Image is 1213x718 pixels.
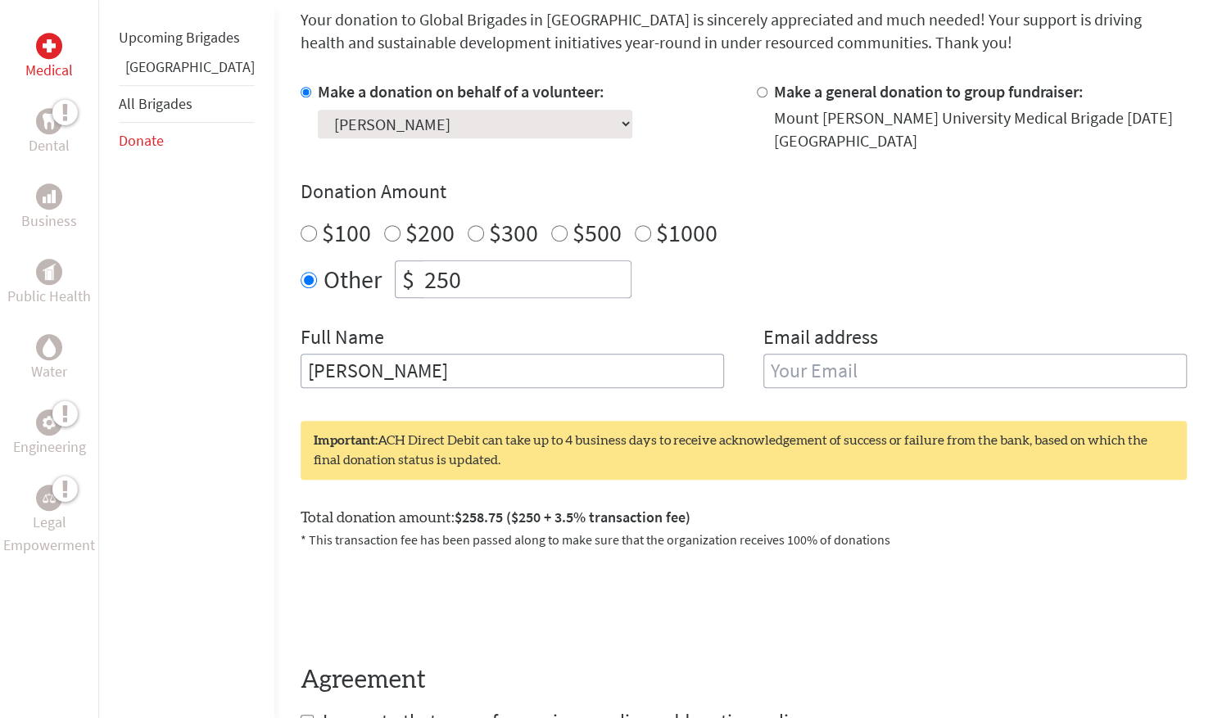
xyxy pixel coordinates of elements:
li: Guatemala [119,56,255,85]
p: Business [21,210,77,233]
img: Water [43,337,56,356]
a: WaterWater [31,334,67,383]
img: Medical [43,39,56,52]
li: Donate [119,123,255,159]
a: Donate [119,131,164,150]
a: All Brigades [119,94,192,113]
div: Public Health [36,259,62,285]
p: Your donation to Global Brigades in [GEOGRAPHIC_DATA] is sincerely appreciated and much needed! Y... [301,8,1187,54]
p: Engineering [13,436,86,458]
a: DentalDental [29,108,70,157]
label: Make a donation on behalf of a volunteer: [318,81,604,102]
label: $100 [322,217,371,248]
div: $ [396,261,421,297]
strong: Important: [314,434,378,447]
label: Total donation amount: [301,506,690,530]
a: [GEOGRAPHIC_DATA] [125,57,255,76]
div: Dental [36,108,62,134]
li: All Brigades [119,85,255,123]
div: Water [36,334,62,360]
div: Mount [PERSON_NAME] University Medical Brigade [DATE] [GEOGRAPHIC_DATA] [774,106,1187,152]
label: Other [324,260,382,298]
p: * This transaction fee has been passed along to make sure that the organization receives 100% of ... [301,530,1187,549]
a: EngineeringEngineering [13,409,86,458]
div: ACH Direct Debit can take up to 4 business days to receive acknowledgement of success or failure ... [301,421,1187,480]
p: Medical [25,59,73,82]
a: BusinessBusiness [21,183,77,233]
div: Medical [36,33,62,59]
img: Dental [43,113,56,129]
input: Enter Amount [421,261,631,297]
a: MedicalMedical [25,33,73,82]
p: Water [31,360,67,383]
h4: Donation Amount [301,178,1187,205]
a: Legal EmpowermentLegal Empowerment [3,485,95,557]
h4: Agreement [301,666,1187,695]
div: Engineering [36,409,62,436]
input: Your Email [763,354,1187,388]
p: Legal Empowerment [3,511,95,557]
span: $258.75 ($250 + 3.5% transaction fee) [455,508,690,526]
img: Engineering [43,416,56,429]
div: Legal Empowerment [36,485,62,511]
input: Enter Full Name [301,354,724,388]
label: $200 [405,217,455,248]
label: Full Name [301,324,384,354]
div: Business [36,183,62,210]
label: $500 [573,217,622,248]
p: Public Health [7,285,91,308]
label: Email address [763,324,878,354]
p: Dental [29,134,70,157]
img: Legal Empowerment [43,493,56,503]
a: Upcoming Brigades [119,28,240,47]
img: Business [43,190,56,203]
img: Public Health [43,264,56,280]
label: Make a general donation to group fundraiser: [774,81,1084,102]
a: Public HealthPublic Health [7,259,91,308]
label: $300 [489,217,538,248]
label: $1000 [656,217,717,248]
li: Upcoming Brigades [119,20,255,56]
iframe: reCAPTCHA [301,569,550,633]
